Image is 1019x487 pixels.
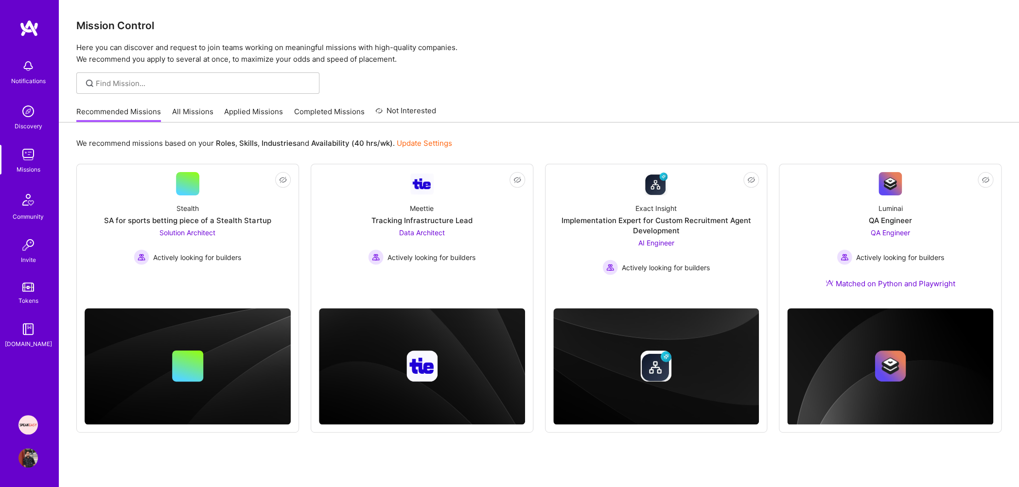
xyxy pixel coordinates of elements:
p: Here you can discover and request to join teams working on meaningful missions with high-quality ... [76,42,1001,65]
div: Meettie [410,203,434,213]
i: icon EyeClosed [279,176,287,184]
i: icon EyeClosed [747,176,755,184]
i: icon EyeClosed [982,176,989,184]
img: Ateam Purple Icon [826,279,833,287]
b: Availability (40 hrs/wk) [311,139,393,148]
img: tokens [22,282,34,292]
img: cover [787,308,993,425]
div: Tracking Infrastructure Lead [371,215,473,226]
p: We recommend missions based on your , , and . [76,138,452,148]
img: logo [19,19,39,37]
a: User Avatar [16,448,40,468]
h3: Mission Control [76,19,1001,32]
a: Company LogoExact InsightImplementation Expert for Custom Recruitment Agent DevelopmentAI Enginee... [553,172,759,294]
input: Find Mission... [96,78,312,88]
img: Invite [18,235,38,255]
div: Community [13,211,44,222]
img: teamwork [18,145,38,164]
span: Actively looking for builders [856,252,944,262]
img: Company Logo [878,172,902,195]
a: Update Settings [397,139,452,148]
img: Company Logo [410,174,434,194]
div: Exact Insight [635,203,677,213]
div: Notifications [11,76,46,86]
img: cover [553,308,759,425]
div: Discovery [15,121,42,131]
div: Implementation Expert for Custom Recruitment Agent Development [553,215,759,236]
img: Community [17,188,40,211]
div: Missions [17,164,40,174]
div: QA Engineer [869,215,912,226]
img: Company logo [640,350,671,382]
img: Actively looking for builders [134,249,149,265]
span: QA Engineer [871,228,910,237]
b: Skills [239,139,258,148]
img: Actively looking for builders [368,249,384,265]
img: discovery [18,102,38,121]
span: AI Engineer [638,239,674,247]
div: SA for sports betting piece of a Stealth Startup [104,215,271,226]
img: User Avatar [18,448,38,468]
span: Solution Architect [159,228,215,237]
div: Matched on Python and Playwright [826,278,955,289]
img: Company logo [406,350,438,382]
span: Actively looking for builders [387,252,475,262]
img: cover [85,308,291,425]
a: Speakeasy: Software Engineer to help Customers write custom functions [16,415,40,435]
img: guide book [18,319,38,339]
a: Completed Missions [294,106,365,122]
img: Actively looking for builders [602,260,618,275]
a: Company LogoLuminaiQA EngineerQA Engineer Actively looking for buildersActively looking for build... [787,172,993,300]
img: Company logo [875,350,906,382]
div: Stealth [176,203,199,213]
div: Luminai [878,203,902,213]
div: [DOMAIN_NAME] [5,339,52,349]
span: Data Architect [399,228,445,237]
a: StealthSA for sports betting piece of a Stealth StartupSolution Architect Actively looking for bu... [85,172,291,294]
a: Recommended Missions [76,106,161,122]
b: Industries [262,139,297,148]
img: Company Logo [644,172,668,195]
img: Actively looking for builders [837,249,852,265]
b: Roles [216,139,235,148]
img: bell [18,56,38,76]
a: Not Interested [375,105,436,122]
a: Applied Missions [224,106,283,122]
i: icon SearchGrey [84,78,95,89]
div: Invite [21,255,36,265]
span: Actively looking for builders [622,262,710,273]
i: icon EyeClosed [513,176,521,184]
img: cover [319,308,525,425]
div: Tokens [18,296,38,306]
a: Company LogoMeettieTracking Infrastructure LeadData Architect Actively looking for buildersActive... [319,172,525,294]
span: Actively looking for builders [153,252,241,262]
a: All Missions [172,106,213,122]
img: Speakeasy: Software Engineer to help Customers write custom functions [18,415,38,435]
